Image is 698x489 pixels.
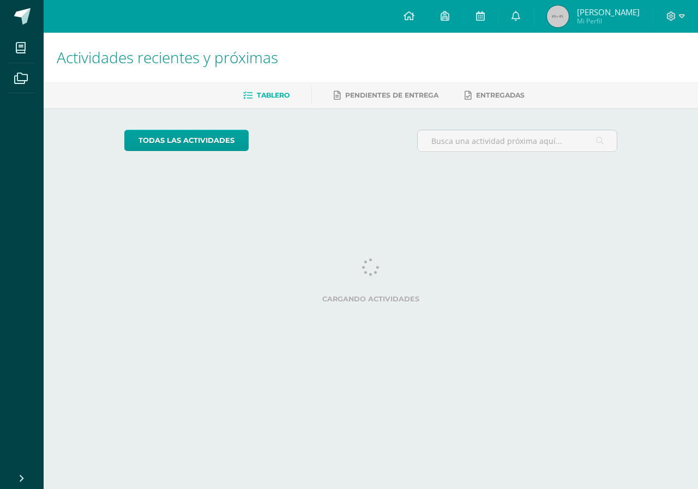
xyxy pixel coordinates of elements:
a: todas las Actividades [124,130,249,151]
a: Entregadas [465,87,525,104]
span: [PERSON_NAME] [577,7,640,17]
img: 45x45 [547,5,569,27]
a: Tablero [243,87,290,104]
span: Entregadas [476,91,525,99]
a: Pendientes de entrega [334,87,438,104]
span: Tablero [257,91,290,99]
span: Actividades recientes y próximas [57,47,278,68]
span: Mi Perfil [577,16,640,26]
input: Busca una actividad próxima aquí... [418,130,617,152]
span: Pendientes de entrega [345,91,438,99]
label: Cargando actividades [124,295,618,303]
